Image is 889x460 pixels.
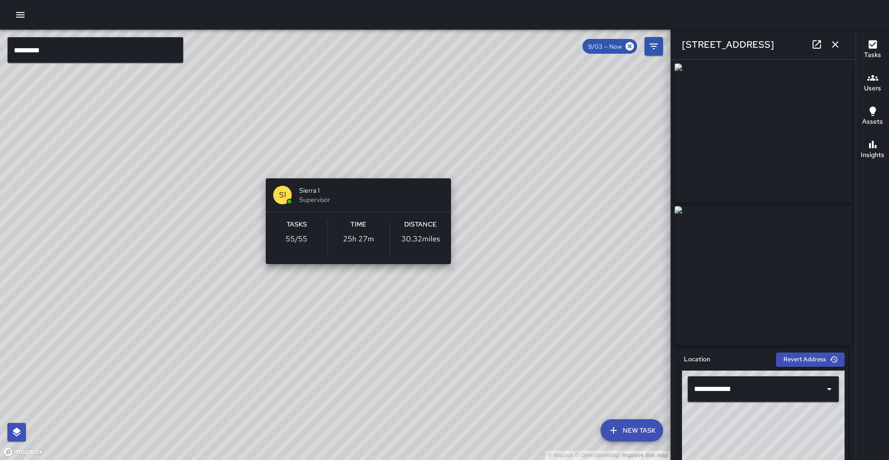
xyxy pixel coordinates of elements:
[582,43,627,50] span: 9/03 — Now
[279,189,286,201] p: S1
[351,220,366,230] h6: Time
[823,383,836,396] button: Open
[582,39,637,54] div: 9/03 — Now
[684,354,710,365] h6: Location
[286,233,307,245] p: 55 / 55
[287,220,307,230] h6: Tasks
[299,186,444,195] span: Sierra 1
[645,37,663,56] button: Filters
[776,353,845,367] button: Revert Address
[343,233,374,245] p: 25h 27m
[675,63,852,202] img: request_images%2F03632fe0-88dc-11f0-86a9-6b0867db8d46
[404,220,437,230] h6: Distance
[861,150,884,160] h6: Insights
[856,133,889,167] button: Insights
[862,117,883,127] h6: Assets
[266,178,451,264] button: S1Sierra 1SupervisorTasks55/55Time25h 27mDistance30.32miles
[682,37,774,52] h6: [STREET_ADDRESS]
[299,195,444,204] span: Supervisor
[856,100,889,133] button: Assets
[856,67,889,100] button: Users
[401,233,440,245] p: 30.32 miles
[675,206,852,345] img: request_images%2F04af8600-88dc-11f0-86a9-6b0867db8d46
[856,33,889,67] button: Tasks
[864,83,881,94] h6: Users
[601,419,663,441] button: New Task
[864,50,881,60] h6: Tasks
